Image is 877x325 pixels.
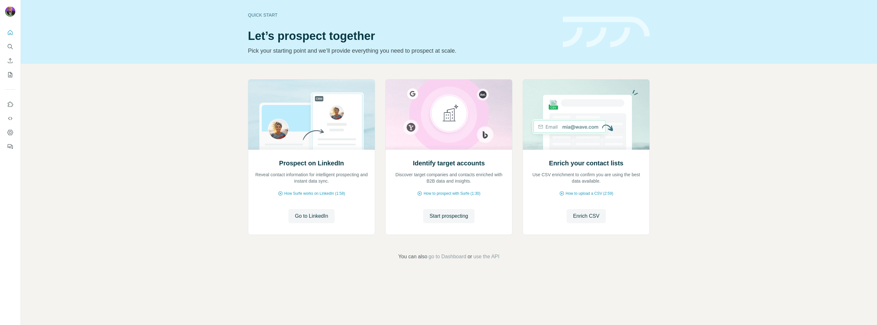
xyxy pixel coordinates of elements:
[567,209,606,223] button: Enrich CSV
[248,30,555,42] h1: Let’s prospect together
[5,41,15,52] button: Search
[566,191,613,196] span: How to upload a CSV (2:59)
[284,191,345,196] span: How Surfe works on LinkedIn (1:58)
[5,127,15,138] button: Dashboard
[385,79,512,150] img: Identify target accounts
[423,209,475,223] button: Start prospecting
[5,141,15,152] button: Feedback
[473,253,499,261] button: use the API
[392,171,506,184] p: Discover target companies and contacts enriched with B2B data and insights.
[467,253,472,261] span: or
[563,17,650,48] img: banner
[5,55,15,66] button: Enrich CSV
[288,209,334,223] button: Go to LinkedIn
[5,6,15,17] img: Avatar
[398,253,427,261] span: You can also
[248,12,555,18] div: Quick start
[248,79,375,150] img: Prospect on LinkedIn
[248,46,555,55] p: Pick your starting point and we’ll provide everything you need to prospect at scale.
[529,171,643,184] p: Use CSV enrichment to confirm you are using the best data available.
[429,253,466,261] button: go to Dashboard
[5,113,15,124] button: Use Surfe API
[424,191,480,196] span: How to prospect with Surfe (1:30)
[5,27,15,38] button: Quick start
[279,159,344,168] h2: Prospect on LinkedIn
[255,171,368,184] p: Reveal contact information for intelligent prospecting and instant data sync.
[573,212,599,220] span: Enrich CSV
[413,159,485,168] h2: Identify target accounts
[523,79,650,150] img: Enrich your contact lists
[430,212,468,220] span: Start prospecting
[5,99,15,110] button: Use Surfe on LinkedIn
[295,212,328,220] span: Go to LinkedIn
[5,69,15,80] button: My lists
[549,159,623,168] h2: Enrich your contact lists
